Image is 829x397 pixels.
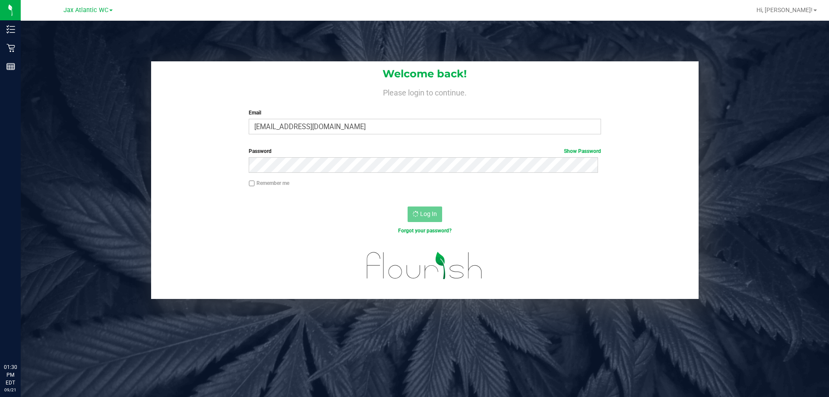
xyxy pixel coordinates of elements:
[249,181,255,187] input: Remember me
[249,109,601,117] label: Email
[249,179,289,187] label: Remember me
[63,6,108,14] span: Jax Atlantic WC
[356,244,493,288] img: flourish_logo.svg
[408,206,442,222] button: Log In
[6,44,15,52] inline-svg: Retail
[6,62,15,71] inline-svg: Reports
[151,86,699,97] h4: Please login to continue.
[420,210,437,217] span: Log In
[4,387,17,393] p: 09/21
[564,148,601,154] a: Show Password
[4,363,17,387] p: 01:30 PM EDT
[249,148,272,154] span: Password
[6,25,15,34] inline-svg: Inventory
[151,68,699,79] h1: Welcome back!
[398,228,452,234] a: Forgot your password?
[756,6,813,13] span: Hi, [PERSON_NAME]!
